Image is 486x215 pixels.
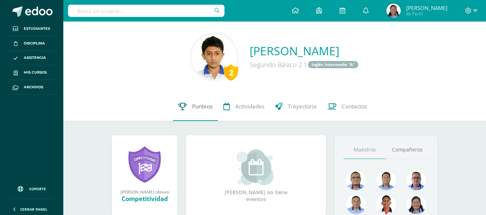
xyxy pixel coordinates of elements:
a: Asistencia [6,51,58,66]
span: Cerrar panel [20,207,47,212]
span: Asistencia [24,55,46,61]
span: Trayectoria [288,103,317,110]
img: 2ac039123ac5bd71a02663c3aa063ac8.png [376,170,396,190]
a: Trayectoria [270,92,322,121]
a: Maestros [344,141,386,159]
a: Soporte [9,179,55,197]
img: 99962f3fa423c9b8099341731b303440.png [346,170,366,190]
span: Contactos [342,103,367,110]
img: 30ea9b988cec0d4945cca02c4e803e5a.png [406,170,426,190]
input: Busca un usuario... [68,5,224,17]
a: [PERSON_NAME] [250,43,359,59]
img: 89a3ce4a01dc90e46980c51de3177516.png [376,195,396,214]
img: 4a7f7f1a360f3d8e2a3425f4c4febaf9.png [406,195,426,214]
div: Segundo Básico 2.1 [250,59,359,70]
a: Disciplina [6,36,58,51]
a: Mis cursos [6,65,58,80]
a: Actividades [218,92,270,121]
span: Actividades [235,103,264,110]
img: 74c4bed37c1ceacf0804f376c5157998.png [192,34,237,79]
a: Contactos [322,92,372,121]
span: [PERSON_NAME] [406,4,448,11]
div: [PERSON_NAME] no tiene eventos [220,149,292,202]
span: Archivos [24,84,43,90]
a: Archivos [6,80,58,95]
div: Competitividad [119,195,170,203]
img: 2efff582389d69505e60b50fc6d5bd41.png [346,195,366,214]
img: 7789f009e13315f724d5653bd3ad03c2.png [386,4,401,18]
a: Estudiantes [6,22,58,36]
a: Compañeros [386,141,428,159]
span: Soporte [29,186,46,191]
span: Disciplina [24,41,45,46]
img: event_small.png [236,149,276,185]
div: [PERSON_NAME] obtuvo [119,189,170,195]
span: Punteos [192,103,213,110]
a: Inglés Intermedio "A" [308,61,358,68]
span: Mis cursos [24,70,47,75]
div: 2 [224,64,238,81]
a: Punteos [173,92,218,121]
span: Estudiantes [24,26,50,32]
span: Mi Perfil [406,11,448,17]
